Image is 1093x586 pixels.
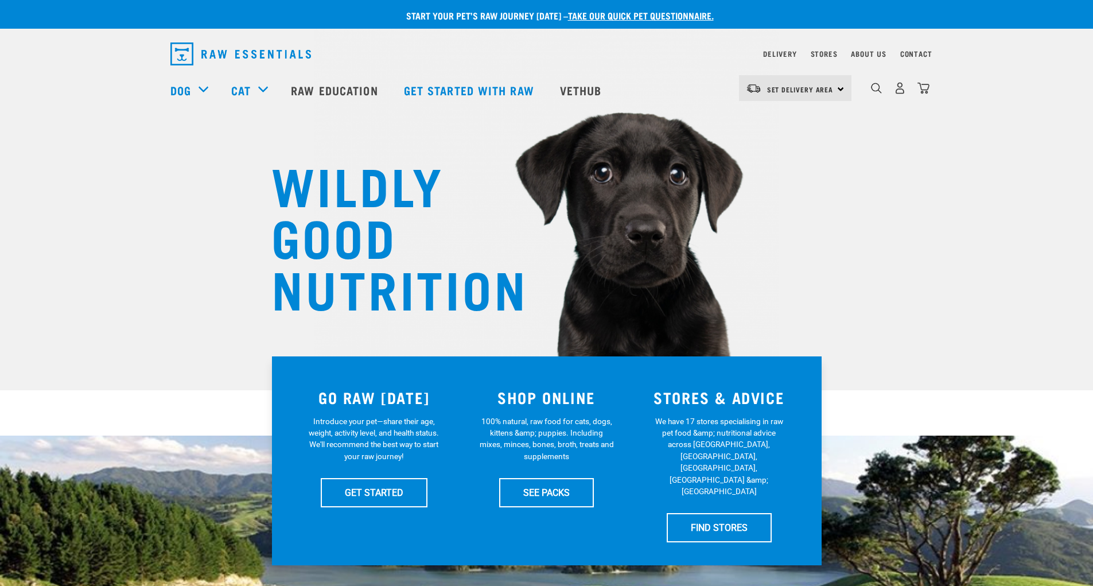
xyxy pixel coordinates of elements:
a: Contact [900,52,932,56]
a: Cat [231,82,251,99]
h3: SHOP ONLINE [467,389,626,406]
a: take our quick pet questionnaire. [568,13,714,18]
span: Set Delivery Area [767,87,834,91]
h3: GO RAW [DATE] [295,389,454,406]
a: Dog [170,82,191,99]
img: home-icon-1@2x.png [871,83,882,94]
p: We have 17 stores specialising in raw pet food &amp; nutritional advice across [GEOGRAPHIC_DATA],... [652,416,787,498]
p: 100% natural, raw food for cats, dogs, kittens &amp; puppies. Including mixes, minces, bones, bro... [479,416,614,463]
img: Raw Essentials Logo [170,42,311,65]
img: van-moving.png [746,83,761,94]
a: About Us [851,52,886,56]
a: Stores [811,52,838,56]
a: Get started with Raw [392,67,549,113]
img: home-icon@2x.png [917,82,929,94]
h3: STORES & ADVICE [640,389,799,406]
img: user.png [894,82,906,94]
a: FIND STORES [667,513,772,542]
a: Raw Education [279,67,392,113]
a: Delivery [763,52,796,56]
a: SEE PACKS [499,478,594,507]
a: Vethub [549,67,616,113]
h1: WILDLY GOOD NUTRITION [271,158,501,313]
p: Introduce your pet—share their age, weight, activity level, and health status. We'll recommend th... [306,416,441,463]
nav: dropdown navigation [161,38,932,70]
a: GET STARTED [321,478,427,507]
